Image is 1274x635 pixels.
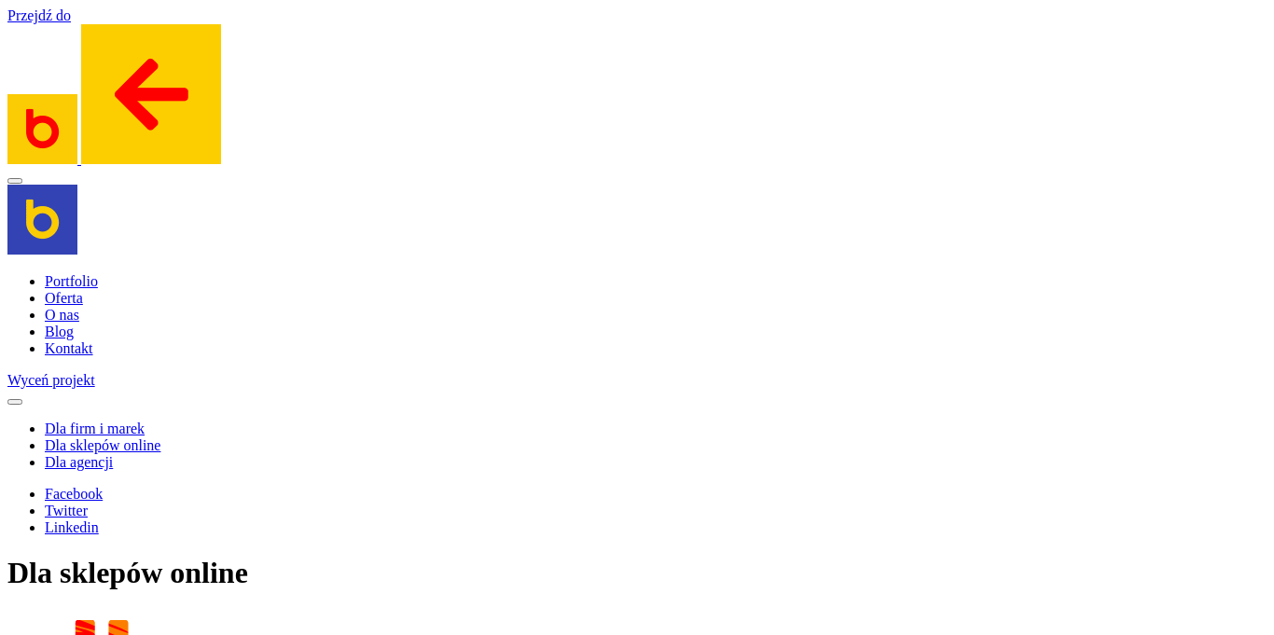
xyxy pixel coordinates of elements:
[7,556,1267,590] h1: Dla sklepów online
[7,94,77,164] img: Brandoo Group
[45,519,99,535] a: Linkedin
[45,503,88,518] a: Twitter
[7,399,22,405] button: Close
[45,437,160,453] a: Dla sklepów online
[45,486,103,502] a: Facebook
[45,340,93,356] a: Kontakt
[45,421,145,436] a: Dla firm i marek
[45,324,74,339] a: Blog
[45,454,113,470] a: Dla agencji
[7,372,95,388] a: Wyceń projekt
[7,7,71,23] a: Przejdź do
[45,290,83,306] a: Oferta
[45,307,79,323] a: O nas
[7,185,77,255] img: Brandoo Group
[81,24,221,164] img: Powrót
[45,273,98,289] a: Portfolio
[7,178,22,184] button: Navigation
